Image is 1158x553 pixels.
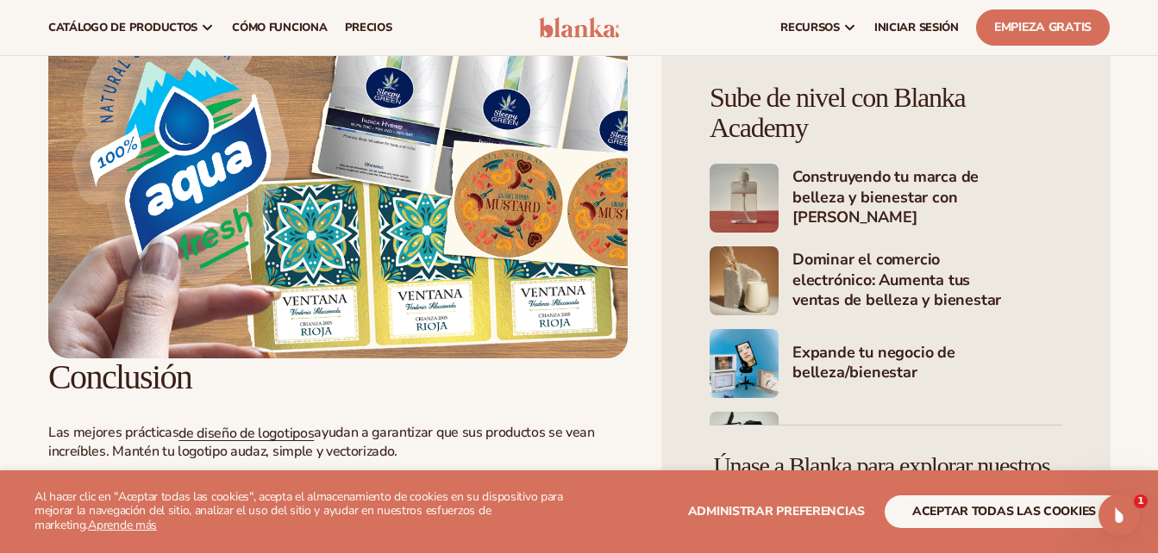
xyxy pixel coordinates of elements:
[88,517,157,533] a: Aprende más
[792,343,1062,385] h4: Expande tu negocio de belleza/bienestar
[874,21,959,34] span: INICIAR SESIÓN
[710,329,779,398] img: Imagen de Shopify 4
[780,21,840,34] span: Recursos
[710,329,1062,398] a: Imagen de Shopify 4 Expande tu negocio de belleza/bienestar
[48,21,197,34] span: Catálogo de productos
[48,424,628,460] p: Las mejores prácticas ayudan a garantizar que sus productos se vean increíbles. Mantén tu logotip...
[710,83,1062,143] h4: Sube de nivel con Blanka Academy
[539,17,620,38] img: logotipo
[688,503,865,519] span: Administrar preferencias
[345,21,392,34] span: Precios
[178,424,314,443] a: de diseño de logotipos
[48,358,628,396] h2: Conclusión
[34,490,569,533] p: Al hacer clic en "Aceptar todas las cookies", acepta el almacenamiento de cookies en su dispositi...
[1134,494,1148,508] span: 1
[1099,494,1140,536] iframe: Intercom live chat
[710,412,1062,481] a: Imagen de Shopify 5 Comercializar su marca de belleza y bienestar 101
[792,250,1062,312] h4: Dominar el comercio electrónico: Aumenta tus ventas de belleza y bienestar
[688,495,865,528] button: Administrar preferencias
[232,21,327,34] span: Cómo funciona
[885,495,1124,528] button: aceptar todas las cookies
[710,246,779,315] img: Imagen de Shopify 3
[976,9,1110,46] a: Empieza gratis
[792,167,1062,229] h4: Construyendo tu marca de belleza y bienestar con [PERSON_NAME]
[710,164,1062,233] a: Imagen de Shopify 2 Construyendo tu marca de belleza y bienestar con [PERSON_NAME]
[710,246,1062,315] a: Imagen de Shopify 3 Dominar el comercio electrónico: Aumenta tus ventas de belleza y bienestar
[710,412,779,481] img: Imagen de Shopify 5
[48,8,628,359] img: Ejemplo de etiqueta
[710,164,779,233] img: Imagen de Shopify 2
